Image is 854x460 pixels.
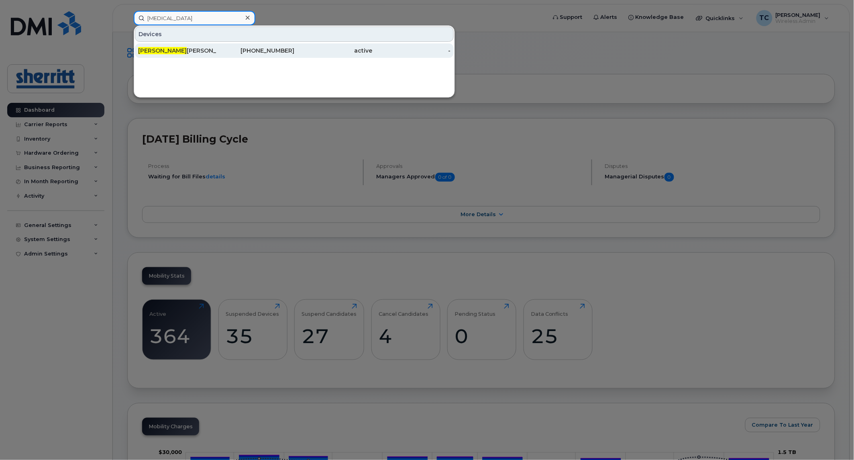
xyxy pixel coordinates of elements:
div: [PERSON_NAME] [138,47,216,55]
span: [PERSON_NAME] [138,47,187,54]
a: [PERSON_NAME][PERSON_NAME][PHONE_NUMBER]active- [135,43,454,58]
div: active [294,47,373,55]
div: Devices [135,27,454,42]
div: - [373,47,451,55]
div: [PHONE_NUMBER] [216,47,295,55]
